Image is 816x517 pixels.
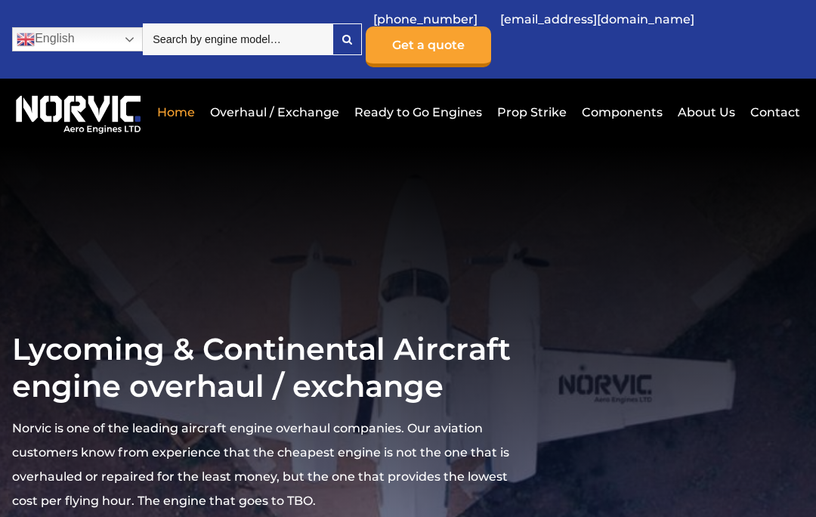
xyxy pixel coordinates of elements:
a: Get a quote [366,26,491,67]
a: Contact [746,94,800,131]
a: Prop Strike [493,94,570,131]
a: Components [578,94,666,131]
a: About Us [674,94,739,131]
a: Ready to Go Engines [351,94,486,131]
a: Overhaul / Exchange [206,94,343,131]
a: [PHONE_NUMBER] [366,1,485,38]
img: en [17,30,35,48]
input: Search by engine model… [143,23,332,55]
img: Norvic Aero Engines logo [12,90,144,135]
a: English [12,27,143,51]
p: Norvic is one of the leading aircraft engine overhaul companies. Our aviation customers know from... [12,416,527,513]
a: [EMAIL_ADDRESS][DOMAIN_NAME] [493,1,702,38]
h1: Lycoming & Continental Aircraft engine overhaul / exchange [12,330,527,404]
a: Home [153,94,199,131]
